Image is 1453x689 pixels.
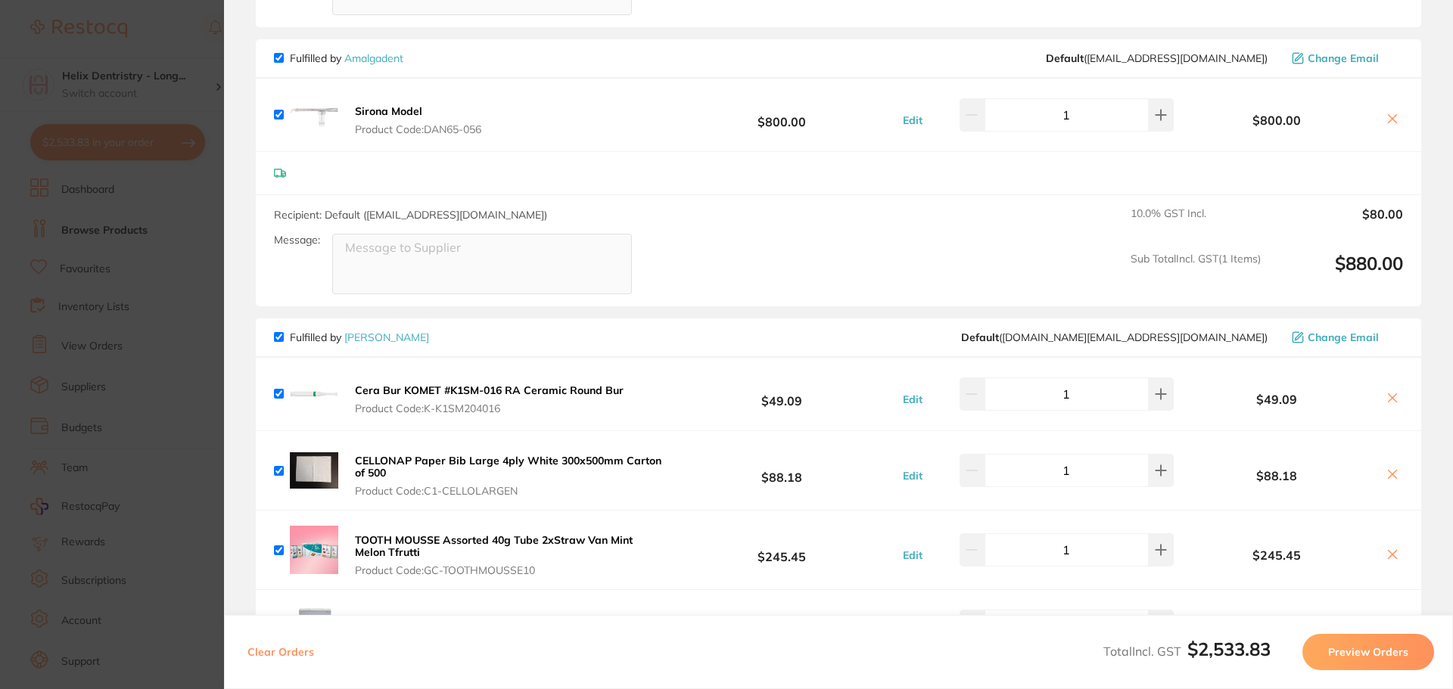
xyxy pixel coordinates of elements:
b: $88.18 [1178,469,1376,483]
span: customer.care@henryschein.com.au [961,331,1268,343]
b: $2,533.83 [1187,638,1271,660]
b: Default [961,331,999,344]
span: Change Email [1308,331,1379,343]
button: Change Email [1287,331,1403,344]
b: $800.00 [669,101,895,129]
b: Sirona Model [355,104,422,118]
button: Sirona Model Product Code:DAN65-056 [350,104,486,136]
b: $49.09 [669,380,895,408]
button: TOOTH MOUSSE Assorted 40g Tube 2xStraw Van Mint Melon Tfrutti Product Code:GC-TOOTHMOUSSE10 [350,533,669,577]
b: $245.45 [1178,548,1376,562]
b: $800.00 [1178,113,1376,127]
img: bDl1eGR0Zw [290,370,338,418]
button: Edit [898,469,927,483]
span: Change Email [1308,52,1379,64]
b: $88.18 [669,457,895,485]
span: 10.0 % GST Incl. [1131,207,1261,241]
span: Sub Total Incl. GST ( 1 Items) [1131,253,1261,294]
img: ZTI3OGZwdg [290,91,338,139]
b: $245.45 [669,536,895,564]
b: Default [1046,51,1084,65]
button: Edit [898,548,927,562]
p: Fulfilled by [290,331,429,343]
button: Change Email [1287,51,1403,65]
img: eDl4a2t1cg [290,446,338,495]
span: Total Incl. GST [1103,644,1271,659]
b: CELLONAP Paper Bib Large 4ply White 300x500mm Carton of 500 [355,454,661,480]
button: Clear Orders [243,634,319,670]
p: Fulfilled by [290,52,403,64]
img: YWk0amhycg [290,526,338,574]
span: info@amalgadent.com.au [1046,52,1268,64]
a: Amalgadent [344,51,403,65]
button: Preview Orders [1302,634,1434,670]
b: Cera Bur KOMET #K1SM-016 RA Ceramic Round Bur [355,383,624,397]
button: Edit [898,393,927,406]
span: Product Code: GC-TOOTHMOUSSE10 [355,564,664,576]
button: Cera Bur KOMET #K1SM-016 RA Ceramic Round Bur Product Code:K-K1SM204016 [350,383,628,415]
span: Recipient: Default ( [EMAIL_ADDRESS][DOMAIN_NAME] ) [274,208,547,222]
span: Product Code: K-K1SM204016 [355,402,624,414]
b: TOOTH MOUSSE Assorted 40g Tube 2xStraw Van Mint Melon Tfrutti [355,533,633,559]
b: $380.91 [669,613,895,641]
label: Message: [274,234,320,247]
button: Edit [898,113,927,127]
img: aXp0eWJnYw [290,602,338,650]
output: $880.00 [1273,253,1403,294]
button: CELLONAP Paper Bib Large 4ply White 300x500mm Carton of 500 Product Code:C1-CELLOLARGEN [350,454,669,498]
output: $80.00 [1273,207,1403,241]
a: [PERSON_NAME] [344,331,429,344]
span: Product Code: C1-CELLOLARGEN [355,485,664,497]
span: Product Code: DAN65-056 [355,123,481,135]
b: $49.09 [1178,393,1376,406]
